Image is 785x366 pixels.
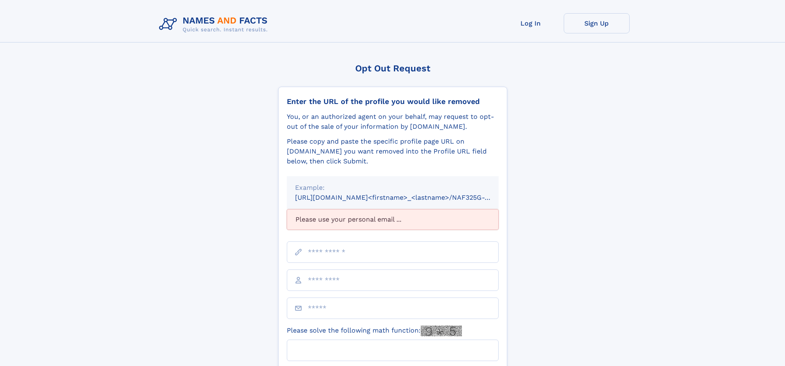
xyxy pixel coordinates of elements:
div: Enter the URL of the profile you would like removed [287,97,499,106]
div: Example: [295,183,490,193]
div: Please use your personal email ... [287,209,499,230]
small: [URL][DOMAIN_NAME]<firstname>_<lastname>/NAF325G-xxxxxxxx [295,194,514,201]
label: Please solve the following math function: [287,326,462,336]
div: Opt Out Request [278,63,507,73]
a: Log In [498,13,564,33]
div: You, or an authorized agent on your behalf, may request to opt-out of the sale of your informatio... [287,112,499,132]
div: Please copy and paste the specific profile page URL on [DOMAIN_NAME] you want removed into the Pr... [287,137,499,166]
a: Sign Up [564,13,630,33]
img: Logo Names and Facts [156,13,274,35]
